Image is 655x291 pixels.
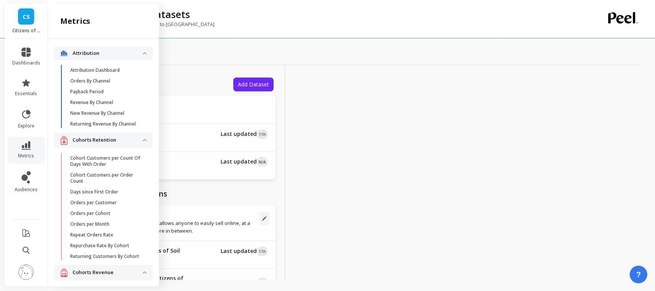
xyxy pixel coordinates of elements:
[221,158,268,166] p: Last updated
[60,50,68,56] img: navigation item icon
[60,136,68,145] img: navigation item icon
[70,232,113,238] p: Repeat Orders Rate
[15,187,38,193] span: audiences
[221,247,268,255] p: 2025-08-11T01:10:05.420Z
[636,269,641,280] span: ?
[73,50,143,57] p: Attribution
[221,130,268,138] p: 2025-08-11T01:10:06.041Z
[70,172,144,184] p: Cohort Customers per Order Count
[238,81,269,88] span: Add Dataset
[257,278,268,287] span: 12h
[18,153,34,159] span: metrics
[257,129,268,139] span: 11h
[70,221,109,227] p: Orders per Month
[73,136,143,144] p: Cohorts Retention
[60,16,90,26] h2: metrics
[18,265,34,280] img: profile picture
[92,212,259,219] p: Citizens of Soil
[143,52,147,55] img: down caret icon
[12,28,40,34] p: Citizens of Soil
[18,123,35,129] span: explore
[73,269,143,276] p: Cohorts Revenue
[92,219,259,235] p: An ecommerce platform that allows anyone to easily sell online, at a retail location, and everywh...
[143,271,147,274] img: down caret icon
[70,253,139,260] p: Returning Customers By Cohort
[70,189,118,195] p: Days since First Order
[70,155,144,167] p: Cohort Customers per Count Of Days With Order
[257,246,268,256] span: 11h
[70,99,113,106] p: Revenue By Channel
[70,89,104,95] p: Payback Period
[70,121,136,127] p: Returning Revenue By Channel
[70,200,117,206] p: Orders per Customer
[60,268,68,278] img: navigation item icon
[70,210,111,217] p: Orders per Cohort
[15,91,37,97] span: essentials
[630,266,647,283] button: ?
[143,139,147,141] img: down caret icon
[257,157,268,167] span: N/A
[233,78,274,91] button: Add Dataset
[70,110,124,116] p: New Revenue By Channel
[70,78,110,84] p: Orders By Channel
[12,60,40,66] span: dashboards
[23,12,30,21] span: CS
[70,67,120,73] p: Attribution Dashboard
[221,278,268,286] p: 2025-08-11T00:25:16.247Z
[70,243,129,249] p: Repurchase Rate By Cohort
